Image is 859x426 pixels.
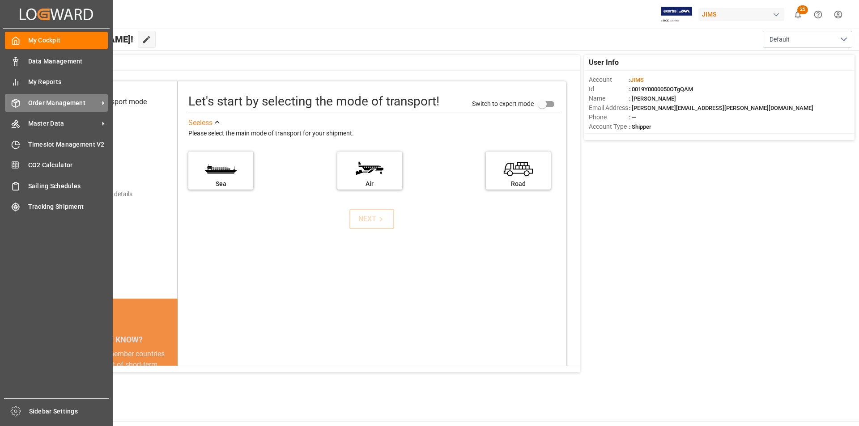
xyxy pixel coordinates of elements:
[29,407,109,416] span: Sidebar Settings
[661,7,692,22] img: Exertis%20JAM%20-%20Email%20Logo.jpg_1722504956.jpg
[193,179,249,189] div: Sea
[630,76,644,83] span: JIMS
[788,4,808,25] button: show 25 new notifications
[629,105,813,111] span: : [PERSON_NAME][EMAIL_ADDRESS][PERSON_NAME][DOMAIN_NAME]
[490,179,546,189] div: Road
[342,179,398,189] div: Air
[629,123,651,130] span: : Shipper
[5,198,108,215] a: Tracking Shipment
[28,202,108,211] span: Tracking Shipment
[5,73,108,91] a: My Reports
[698,8,784,21] div: JIMS
[28,140,108,149] span: Timeslot Management V2
[629,95,676,102] span: : [PERSON_NAME]
[808,4,828,25] button: Help Center
[629,86,693,93] span: : 0019Y0000050OTgQAM
[5,177,108,194] a: Sailing Schedules
[28,181,108,191] span: Sailing Schedules
[188,92,439,111] div: Let's start by selecting the mode of transport!
[28,160,108,170] span: CO2 Calculator
[698,6,788,23] button: JIMS
[589,113,629,122] span: Phone
[28,57,108,66] span: Data Management
[48,330,178,349] div: DID YOU KNOW?
[589,122,629,131] span: Account Type
[797,5,808,14] span: 25
[358,214,386,224] div: NEXT
[188,128,560,139] div: Please select the main mode of transport for your shipment.
[165,349,178,413] button: next slide / item
[5,52,108,70] a: Data Management
[28,77,108,87] span: My Reports
[589,84,629,94] span: Id
[763,31,852,48] button: open menu
[589,94,629,103] span: Name
[589,75,629,84] span: Account
[589,57,619,68] span: User Info
[28,119,99,128] span: Master Data
[37,31,133,48] span: Hello [PERSON_NAME]!
[589,103,629,113] span: Email Address
[629,114,636,121] span: : —
[59,349,167,402] div: In [DATE], IMO member countries approved a set of short-term measures to achieve 40% carbon emiss...
[770,35,790,44] span: Default
[5,135,108,153] a: Timeslot Management V2
[349,209,394,229] button: NEXT
[629,76,644,83] span: :
[28,98,99,108] span: Order Management
[28,36,108,45] span: My Cockpit
[5,32,108,49] a: My Cockpit
[472,100,534,107] span: Switch to expert mode
[188,118,213,128] div: See less
[5,156,108,174] a: CO2 Calculator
